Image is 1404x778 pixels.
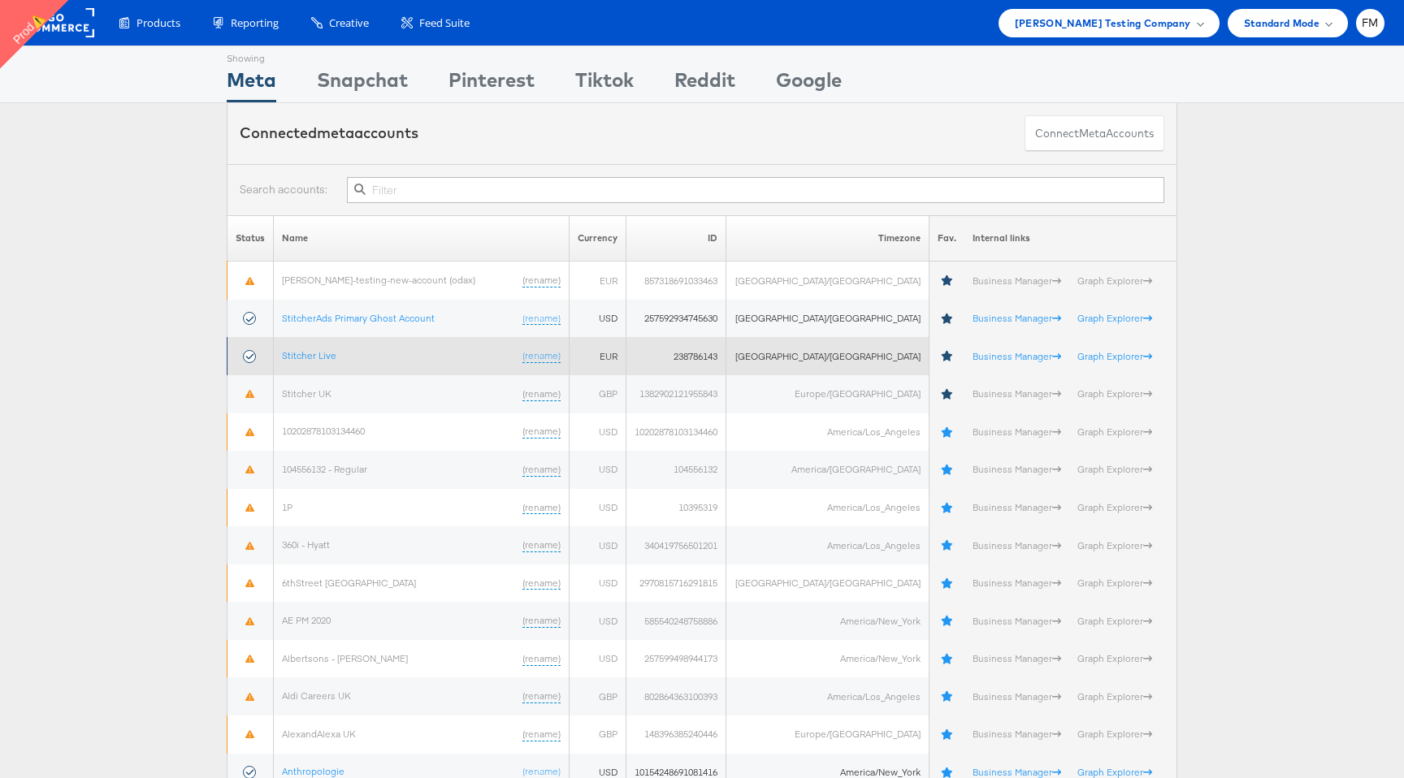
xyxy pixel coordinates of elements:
[626,261,726,300] td: 857318691033463
[347,177,1164,203] input: Filter
[726,526,929,564] td: America/Los_Angeles
[626,715,726,754] td: 148396385240446
[570,526,626,564] td: USD
[776,66,842,102] div: Google
[973,766,1061,778] a: Business Manager
[570,337,626,375] td: EUR
[973,539,1061,551] a: Business Manager
[282,312,435,324] a: StitcherAds Primary Ghost Account
[282,463,367,475] a: 104556132 - Regular
[1077,766,1152,778] a: Graph Explorer
[522,538,561,552] a: (rename)
[1244,15,1319,32] span: Standard Mode
[522,652,561,666] a: (rename)
[448,66,535,102] div: Pinterest
[282,538,330,551] a: 360i - Hyatt
[1077,690,1152,702] a: Graph Explorer
[1077,652,1152,664] a: Graph Explorer
[282,501,292,513] a: 1P
[1077,728,1152,740] a: Graph Explorer
[227,215,274,261] th: Status
[973,615,1061,627] a: Business Manager
[282,274,475,286] a: [PERSON_NAME]-testing-new-account (odax)
[973,501,1061,513] a: Business Manager
[570,375,626,413] td: GBP
[626,300,726,338] td: 257592934745630
[419,15,470,31] span: Feed Suite
[240,123,418,144] div: Connected accounts
[570,413,626,452] td: USD
[282,387,331,400] a: Stitcher UK
[973,312,1061,324] a: Business Manager
[1077,312,1152,324] a: Graph Explorer
[282,349,336,361] a: Stitcher Live
[274,215,570,261] th: Name
[570,677,626,715] td: GBP
[626,526,726,564] td: 340419756501201
[973,577,1061,589] a: Business Manager
[570,215,626,261] th: Currency
[973,463,1061,475] a: Business Manager
[522,614,561,628] a: (rename)
[522,349,561,363] a: (rename)
[726,640,929,678] td: America/New_York
[1079,126,1106,141] span: meta
[973,728,1061,740] a: Business Manager
[626,413,726,452] td: 10202878103134460
[570,602,626,640] td: USD
[726,489,929,527] td: America/Los_Angeles
[227,66,276,102] div: Meta
[726,337,929,375] td: [GEOGRAPHIC_DATA]/[GEOGRAPHIC_DATA]
[626,215,726,261] th: ID
[726,261,929,300] td: [GEOGRAPHIC_DATA]/[GEOGRAPHIC_DATA]
[282,425,365,437] a: 10202878103134460
[1077,615,1152,627] a: Graph Explorer
[522,425,561,439] a: (rename)
[973,426,1061,438] a: Business Manager
[973,350,1061,362] a: Business Manager
[522,728,561,741] a: (rename)
[317,123,354,142] span: meta
[1077,463,1152,475] a: Graph Explorer
[1077,426,1152,438] a: Graph Explorer
[726,413,929,452] td: America/Los_Angeles
[1077,350,1152,362] a: Graph Explorer
[626,640,726,678] td: 257599498944173
[726,215,929,261] th: Timezone
[973,387,1061,400] a: Business Manager
[1025,115,1164,152] button: ConnectmetaAccounts
[570,261,626,300] td: EUR
[317,66,408,102] div: Snapchat
[522,274,561,287] a: (rename)
[570,489,626,527] td: USD
[282,765,344,777] a: Anthropologie
[1077,539,1152,551] a: Graph Explorer
[282,614,331,626] a: AE PM 2020
[575,66,634,102] div: Tiktok
[1077,274,1152,287] a: Graph Explorer
[626,375,726,413] td: 1382902121955843
[227,46,276,66] div: Showing
[1362,18,1379,28] span: FM
[726,451,929,489] td: America/[GEOGRAPHIC_DATA]
[626,677,726,715] td: 802864363100393
[570,300,626,338] td: USD
[231,15,279,31] span: Reporting
[626,489,726,527] td: 10395319
[570,640,626,678] td: USD
[1077,501,1152,513] a: Graph Explorer
[626,564,726,603] td: 2970815716291815
[973,652,1061,664] a: Business Manager
[329,15,369,31] span: Creative
[282,652,408,664] a: Albertsons - [PERSON_NAME]
[973,274,1061,287] a: Business Manager
[282,577,416,589] a: 6thStreet [GEOGRAPHIC_DATA]
[626,451,726,489] td: 104556132
[726,564,929,603] td: [GEOGRAPHIC_DATA]/[GEOGRAPHIC_DATA]
[726,677,929,715] td: America/Los_Angeles
[522,312,561,326] a: (rename)
[1077,387,1152,400] a: Graph Explorer
[522,501,561,515] a: (rename)
[626,337,726,375] td: 238786143
[973,690,1061,702] a: Business Manager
